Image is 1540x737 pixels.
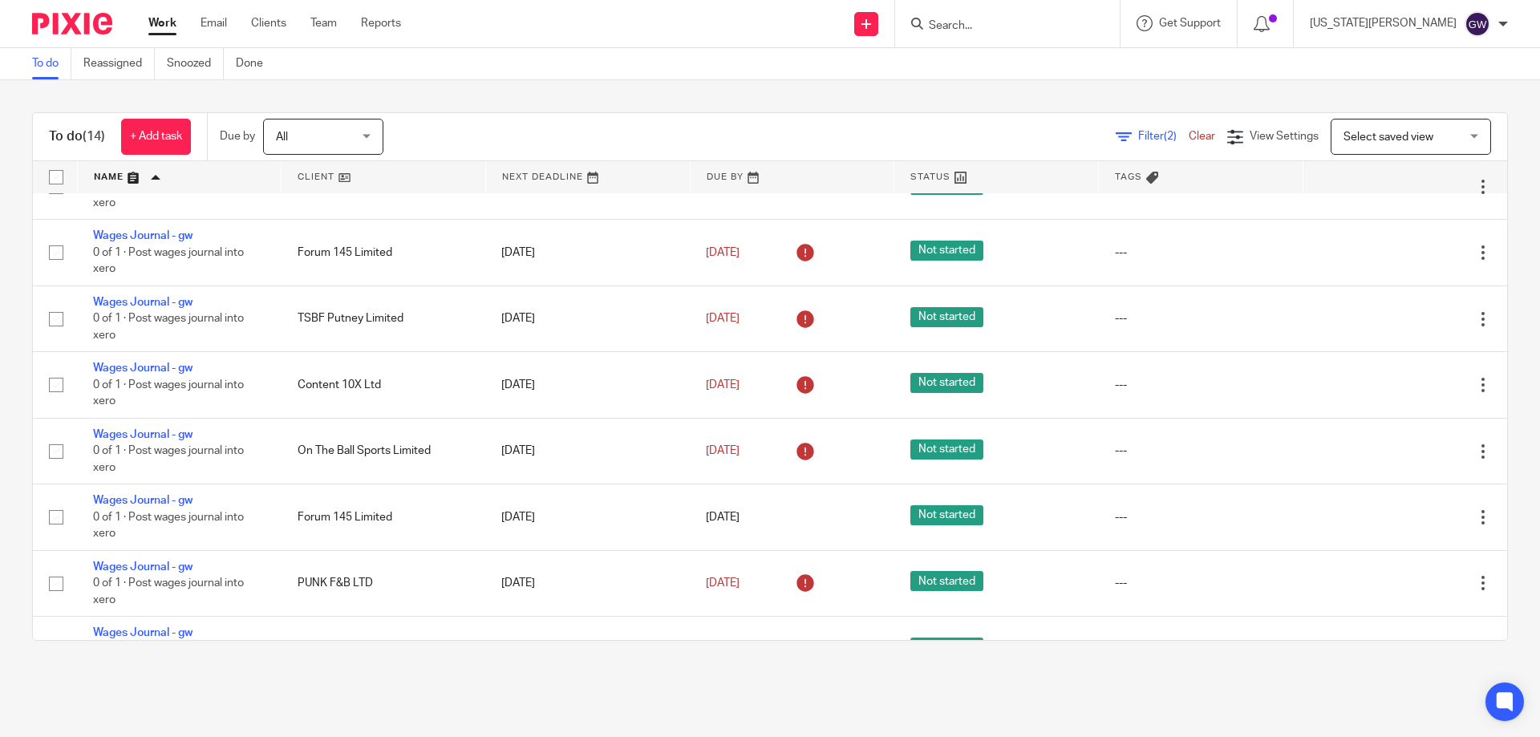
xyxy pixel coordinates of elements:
p: [US_STATE][PERSON_NAME] [1310,15,1457,31]
a: Snoozed [167,48,224,79]
td: CAH Building Contractors Ltd [282,617,486,682]
span: Not started [910,505,983,525]
a: Wages Journal - gw [93,561,192,573]
td: TSBF Putney Limited [282,285,486,351]
a: Work [148,15,176,31]
a: Reports [361,15,401,31]
td: Forum 145 Limited [282,484,486,550]
span: (2) [1164,131,1177,142]
td: [DATE] [485,285,690,351]
span: [DATE] [706,379,740,391]
a: Clients [251,15,286,31]
td: On The Ball Sports Limited [282,418,486,484]
div: --- [1115,377,1287,393]
td: [DATE] [485,484,690,550]
span: Not started [910,307,983,327]
td: [DATE] [485,550,690,616]
h1: To do [49,128,105,145]
img: svg%3E [1465,11,1490,37]
span: Filter [1138,131,1189,142]
span: [DATE] [706,577,740,589]
img: Pixie [32,13,112,34]
span: Tags [1115,172,1142,181]
span: Not started [910,439,983,460]
span: Not started [910,638,983,658]
span: 0 of 1 · Post wages journal into xero [93,313,244,341]
span: 0 of 1 · Post wages journal into xero [93,445,244,473]
span: Not started [910,241,983,261]
span: [DATE] [706,247,740,258]
a: Email [201,15,227,31]
p: Due by [220,128,255,144]
td: PUNK F&B LTD [282,550,486,616]
span: 0 of 1 · Post wages journal into xero [93,247,244,275]
div: --- [1115,245,1287,261]
a: Clear [1189,131,1215,142]
a: Wages Journal - gw [93,297,192,308]
span: [DATE] [706,512,740,523]
span: 0 of 1 · Post wages journal into xero [93,512,244,540]
span: 0 of 1 · Post wages journal into xero [93,577,244,605]
span: (14) [83,130,105,143]
span: All [276,132,288,143]
span: Not started [910,571,983,591]
a: Team [310,15,337,31]
div: --- [1115,310,1287,326]
a: Done [236,48,275,79]
a: Reassigned [83,48,155,79]
td: [DATE] [485,352,690,418]
td: [DATE] [485,418,690,484]
span: Get Support [1159,18,1221,29]
a: Wages Journal - gw [93,429,192,440]
div: --- [1115,443,1287,459]
a: To do [32,48,71,79]
span: View Settings [1250,131,1319,142]
td: Forum 145 Limited [282,220,486,285]
td: Content 10X Ltd [282,352,486,418]
a: Wages Journal - gw [93,495,192,506]
div: --- [1115,509,1287,525]
a: Wages Journal - gw [93,362,192,374]
td: [DATE] [485,617,690,682]
span: Select saved view [1343,132,1433,143]
a: + Add task [121,119,191,155]
span: [DATE] [706,445,740,456]
span: [DATE] [706,313,740,324]
span: 0 of 1 · Post wages journal into xero [93,379,244,407]
input: Search [927,19,1072,34]
span: Not started [910,373,983,393]
td: [DATE] [485,220,690,285]
a: Wages Journal - gw [93,230,192,241]
a: Wages Journal - gw [93,627,192,638]
div: --- [1115,575,1287,591]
